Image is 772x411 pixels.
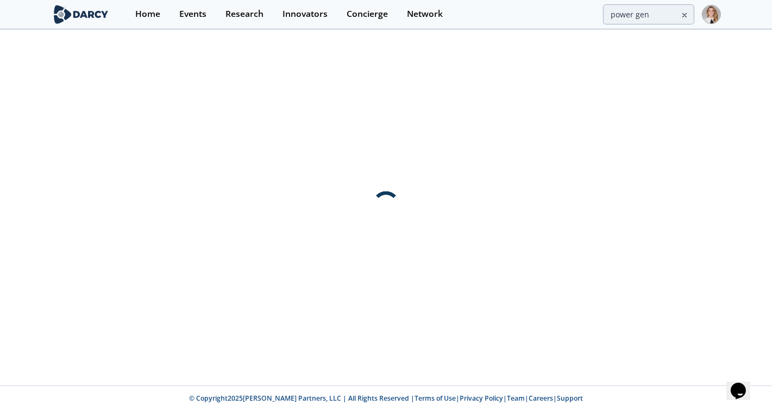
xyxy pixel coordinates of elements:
[52,5,111,24] img: logo-wide.svg
[347,10,388,18] div: Concierge
[726,368,761,400] iframe: chat widget
[283,10,328,18] div: Innovators
[407,10,443,18] div: Network
[225,10,263,18] div: Research
[702,5,721,24] img: Profile
[135,10,160,18] div: Home
[603,4,694,24] input: Advanced Search
[179,10,206,18] div: Events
